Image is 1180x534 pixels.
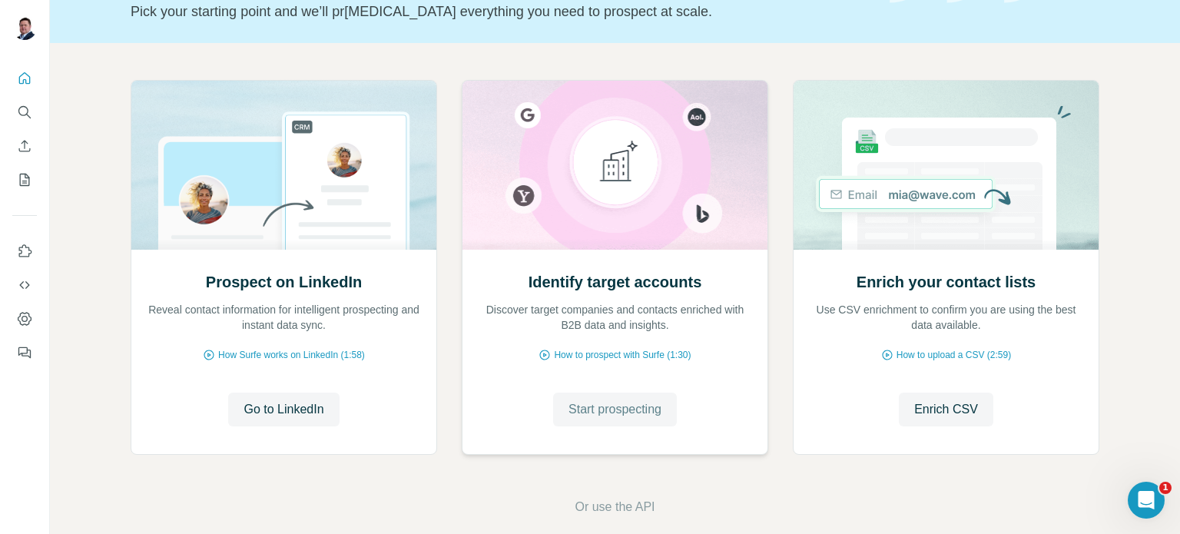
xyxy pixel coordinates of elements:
[244,400,323,419] span: Go to LinkedIn
[460,4,482,19] span: eve
[131,81,437,250] img: Prospect on LinkedIn
[676,4,712,19] span: ale.
[240,4,248,19] span: p
[616,303,634,316] span: nd
[148,303,162,316] span: Re
[616,303,622,316] span: a
[681,303,693,316] span: en
[401,303,419,316] span: nd
[343,303,358,316] span: pro
[604,4,616,19] span: pr
[401,303,407,316] span: a
[638,303,678,316] span: ntacts
[914,400,978,419] span: Enrich CSV
[12,98,37,126] button: Search
[575,498,655,516] button: Or use the API
[562,303,582,316] span: com
[531,303,559,316] span: rget
[970,303,988,316] span: ou
[1009,303,1034,316] span: sing
[681,303,722,316] span: riched
[131,4,140,19] span: P
[191,4,237,19] span: arting
[12,166,37,194] button: My lists
[838,303,846,316] span: C
[857,271,1036,293] h2: Enrich your contact lists
[277,319,283,331] span: d
[562,303,614,316] span: panies
[561,319,568,331] span: B
[332,4,344,19] span: pr
[279,303,291,316] span: or
[838,303,860,316] span: SV
[911,319,932,331] span: ata
[1159,482,1172,494] span: 1
[300,319,326,331] span: ync.
[990,303,996,316] span: a
[528,4,550,19] span: ou
[332,4,456,19] span: [MEDICAL_DATA]
[932,303,967,316] span: nfirm
[294,303,306,316] span: int
[148,303,182,316] span: veal
[274,4,297,19] span: nd
[1056,303,1076,316] span: est
[223,303,234,316] span: inf
[277,319,297,331] span: ata
[528,4,535,19] span: y
[990,303,1006,316] span: re
[529,271,702,293] h2: Identify target accounts
[486,303,496,316] span: Di
[12,132,37,160] button: Enrich CSV
[12,15,37,40] img: Avatar
[206,271,362,293] h2: Prospect on LinkedIn
[676,4,690,19] span: sc
[1038,303,1041,316] span: t
[161,4,187,19] span: our
[12,271,37,299] button: Use Surfe API
[817,303,1076,331] span: to
[638,303,649,316] span: co
[12,305,37,333] button: Dashboard
[12,339,37,367] button: Feedback
[343,303,398,316] span: specting
[191,4,202,19] span: st
[629,319,668,331] span: ights.
[12,237,37,265] button: Use Surfe on LinkedIn
[274,4,282,19] span: a
[301,4,328,19] span: e’ll
[817,303,824,316] span: U
[300,319,306,331] span: s
[585,319,605,331] span: ata
[911,319,917,331] span: d
[608,319,626,331] span: nd
[131,4,157,19] span: ick
[970,303,976,316] span: y
[1009,303,1015,316] span: u
[935,319,953,331] span: ava
[301,4,311,19] span: w
[561,319,581,331] span: 2B
[899,393,993,426] button: Enrich CSV
[554,348,691,362] span: How to prospect with Surfe (1:30)
[724,303,744,316] span: ith
[242,319,273,331] span: stant
[608,319,615,331] span: a
[568,400,661,419] span: Start prospecting
[161,4,167,19] span: y
[629,319,643,331] span: ins
[793,81,1099,250] img: Enrich your contact lists
[294,303,340,316] span: elligent
[1056,303,1062,316] span: b
[531,303,540,316] span: ta
[12,65,37,92] button: Quick start
[897,348,1011,362] span: How to upload a CSV (2:59)
[932,303,943,316] span: co
[462,81,768,250] img: Identify target accounts
[554,4,585,19] span: eed
[240,4,270,19] span: oint
[724,303,732,316] span: w
[1128,482,1165,519] iframe: Intercom live chat
[486,303,528,316] span: scover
